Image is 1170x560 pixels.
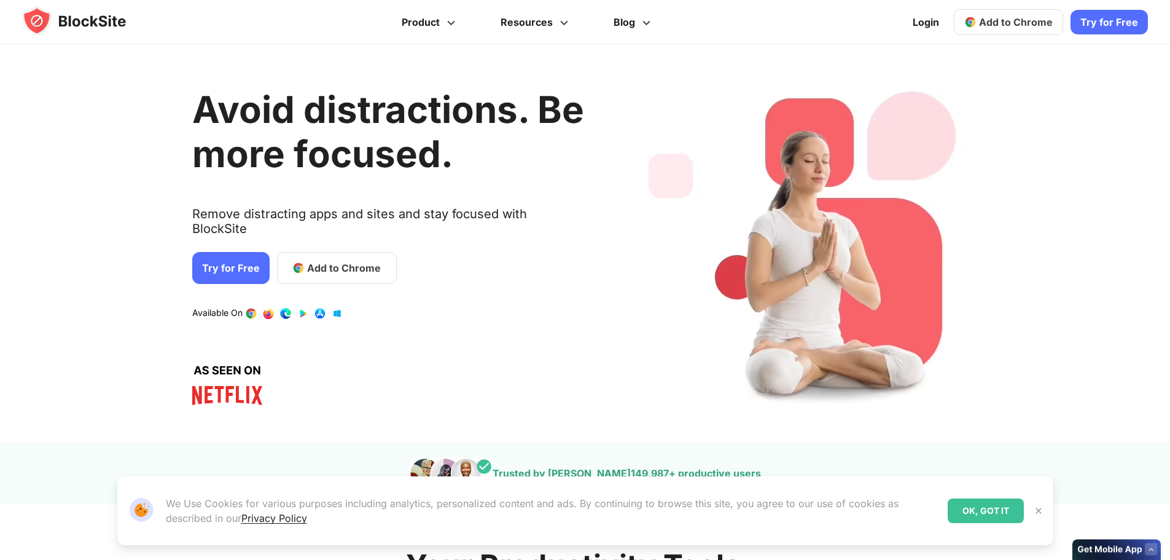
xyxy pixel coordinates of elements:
button: Close [1031,503,1047,519]
text: Available On [192,307,243,320]
div: OK, GOT IT [948,499,1024,523]
a: Add to Chrome [277,252,397,284]
a: Privacy Policy [241,512,307,524]
img: chrome-icon.svg [964,16,977,28]
text: Remove distracting apps and sites and stay focused with BlockSite [192,207,584,246]
span: Add to Chrome [979,16,1053,28]
h1: Avoid distractions. Be more focused. [192,87,584,176]
a: Try for Free [192,252,270,284]
span: Add to Chrome [307,261,381,275]
img: blocksite-icon.5d769676.svg [22,6,150,36]
img: pepole images [410,458,493,489]
a: Add to Chrome [954,9,1063,35]
img: Close [1034,506,1043,516]
a: Login [905,7,946,37]
a: Try for Free [1071,10,1148,34]
p: We Use Cookies for various purposes including analytics, personalized content and ads. By continu... [166,496,938,526]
